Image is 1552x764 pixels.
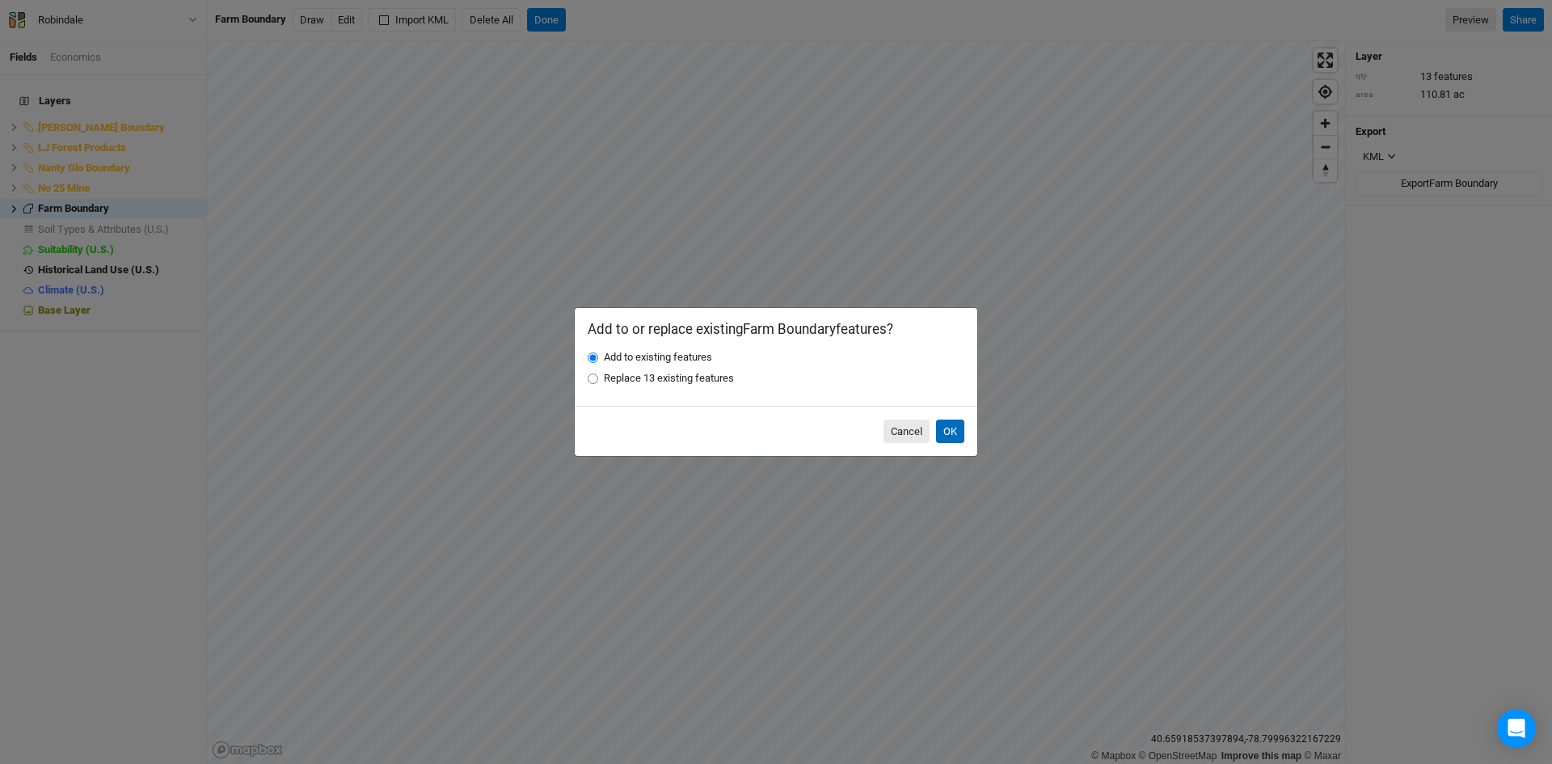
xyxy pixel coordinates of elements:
label: Replace 13 existing features [604,371,734,386]
div: Open Intercom Messenger [1497,709,1536,748]
label: Add to existing features [604,350,712,365]
button: OK [936,420,964,444]
h2: Add to or replace existing Farm Boundary features? [588,321,964,337]
button: Cancel [884,420,930,444]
